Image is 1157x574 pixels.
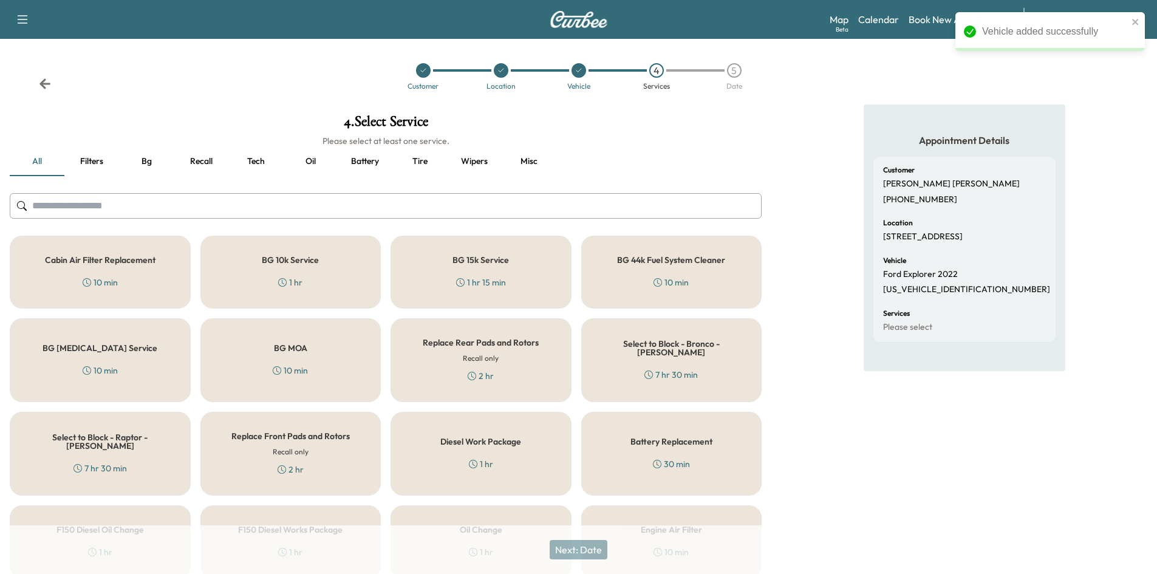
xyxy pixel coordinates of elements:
[30,433,171,450] h5: Select to Block - Raptor - [PERSON_NAME]
[830,12,848,27] a: MapBeta
[883,179,1020,190] p: [PERSON_NAME] [PERSON_NAME]
[617,256,725,264] h5: BG 44k Fuel System Cleaner
[452,256,509,264] h5: BG 15k Service
[447,147,502,176] button: Wipers
[228,147,283,176] button: Tech
[883,231,963,242] p: [STREET_ADDRESS]
[45,256,155,264] h5: Cabin Air Filter Replacement
[726,83,742,90] div: Date
[463,353,499,364] h6: Recall only
[858,12,899,27] a: Calendar
[883,322,932,333] p: Please select
[982,24,1128,39] div: Vehicle added successfully
[601,340,742,357] h5: Select to Block - Bronco - [PERSON_NAME]
[423,338,539,347] h5: Replace Rear Pads and Rotors
[486,83,516,90] div: Location
[392,147,447,176] button: Tire
[83,364,118,377] div: 10 min
[43,344,157,352] h5: BG [MEDICAL_DATA] Service
[873,134,1056,147] h5: Appointment Details
[73,462,127,474] div: 7 hr 30 min
[10,135,762,147] h6: Please select at least one service.
[567,83,590,90] div: Vehicle
[1131,17,1140,27] button: close
[10,147,762,176] div: basic tabs example
[119,147,174,176] button: Bg
[644,369,698,381] div: 7 hr 30 min
[273,446,309,457] h6: Recall only
[39,78,51,90] div: Back
[10,114,762,135] h1: 4 . Select Service
[883,166,915,174] h6: Customer
[469,458,493,470] div: 1 hr
[883,310,910,317] h6: Services
[64,147,119,176] button: Filters
[338,147,392,176] button: Battery
[468,370,494,382] div: 2 hr
[278,463,304,476] div: 2 hr
[836,25,848,34] div: Beta
[909,12,1011,27] a: Book New Appointment
[274,344,307,352] h5: BG MOA
[643,83,670,90] div: Services
[727,63,742,78] div: 5
[408,83,439,90] div: Customer
[283,147,338,176] button: Oil
[278,276,302,289] div: 1 hr
[502,147,556,176] button: Misc
[653,458,690,470] div: 30 min
[883,257,906,264] h6: Vehicle
[231,432,350,440] h5: Replace Front Pads and Rotors
[83,276,118,289] div: 10 min
[883,219,913,227] h6: Location
[883,269,958,280] p: Ford Explorer 2022
[273,364,308,377] div: 10 min
[883,284,1050,295] p: [US_VEHICLE_IDENTIFICATION_NUMBER]
[630,437,712,446] h5: Battery Replacement
[174,147,228,176] button: Recall
[654,276,689,289] div: 10 min
[550,11,608,28] img: Curbee Logo
[262,256,319,264] h5: BG 10k Service
[440,437,521,446] h5: Diesel Work Package
[456,276,506,289] div: 1 hr 15 min
[883,194,957,205] p: [PHONE_NUMBER]
[10,147,64,176] button: all
[649,63,664,78] div: 4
